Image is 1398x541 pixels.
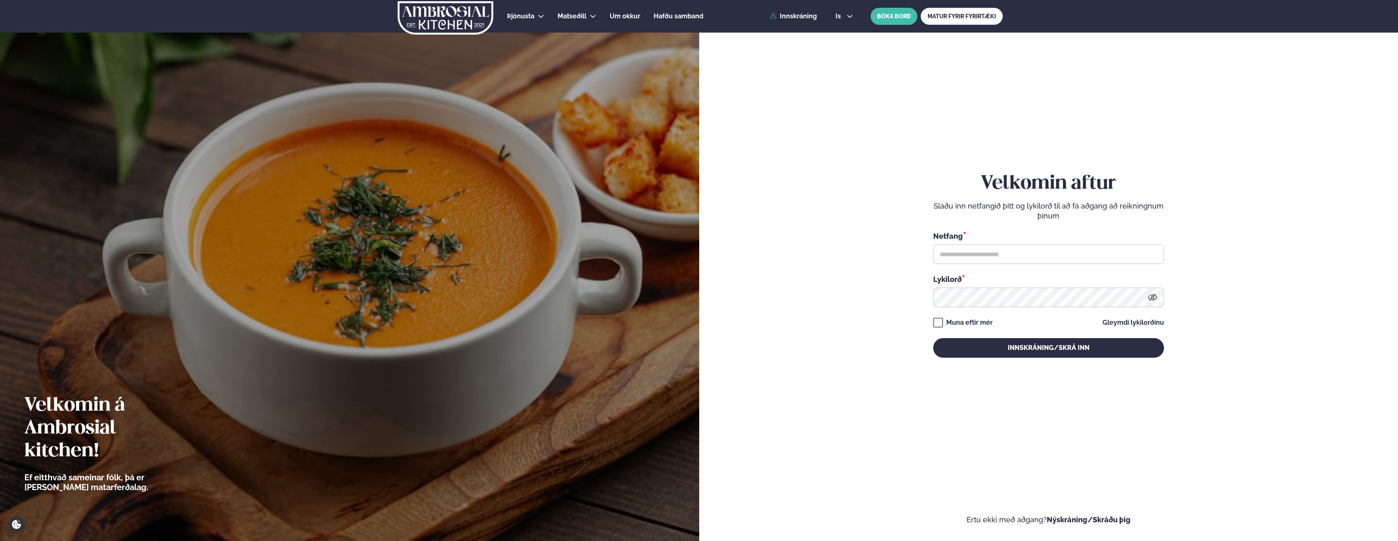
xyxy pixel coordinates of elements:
[933,172,1164,195] h2: Velkomin aftur
[1047,515,1131,524] a: Nýskráning/Skráðu þig
[921,8,1003,25] a: MATUR FYRIR FYRIRTÆKI
[724,515,1374,525] p: Ertu ekki með aðgang?
[24,394,193,463] h2: Velkomin á Ambrosial kitchen!
[933,201,1164,221] p: Sláðu inn netfangið þitt og lykilorð til að fá aðgang að reikningnum þínum
[654,11,703,21] a: Hafðu samband
[558,11,586,21] a: Matseðill
[610,11,640,21] a: Um okkur
[507,12,534,20] span: Þjónusta
[654,12,703,20] span: Hafðu samband
[770,13,817,20] a: Innskráning
[507,11,534,21] a: Þjónusta
[836,13,843,20] span: is
[933,274,1164,284] div: Lykilorð
[558,12,586,20] span: Matseðill
[933,338,1164,358] button: Innskráning/Skrá inn
[1103,319,1164,326] a: Gleymdi lykilorðinu
[871,8,917,25] button: BÓKA BORÐ
[397,1,494,35] img: logo
[610,12,640,20] span: Um okkur
[8,516,25,533] a: Cookie settings
[829,13,860,20] button: is
[24,473,193,492] p: Ef eitthvað sameinar fólk, þá er [PERSON_NAME] matarferðalag.
[933,231,1164,241] div: Netfang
